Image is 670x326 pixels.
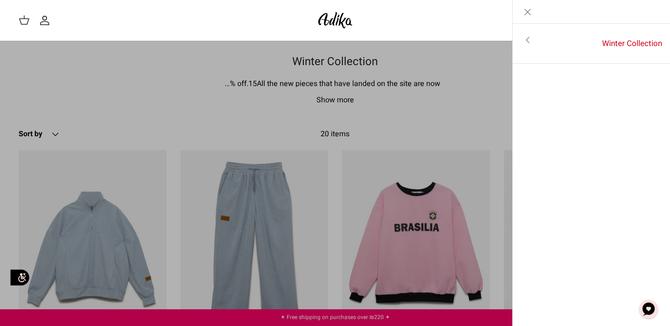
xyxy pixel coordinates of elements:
[39,15,54,26] a: My account
[635,295,663,323] button: Chat
[7,265,33,290] img: accessibility_icon02.svg
[602,38,662,49] font: Winter Collection
[315,9,355,31] img: Adika IL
